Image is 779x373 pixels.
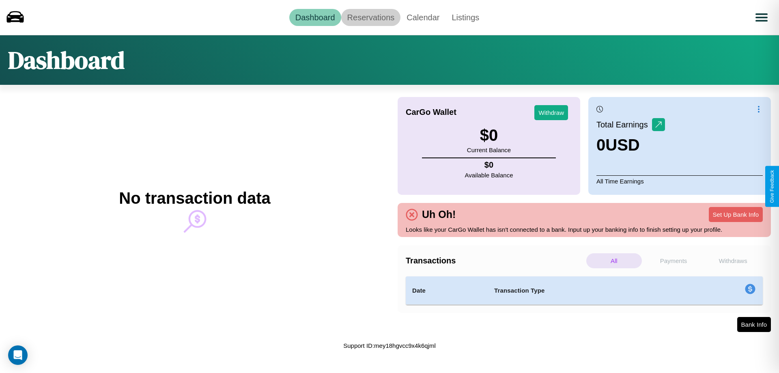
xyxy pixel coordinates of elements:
h4: Uh Oh! [418,209,460,220]
button: Bank Info [737,317,771,332]
div: Give Feedback [769,170,775,203]
h1: Dashboard [8,43,125,77]
p: Withdraws [705,253,761,268]
h4: CarGo Wallet [406,108,456,117]
h4: Date [412,286,481,295]
p: Looks like your CarGo Wallet has isn't connected to a bank. Input up your banking info to finish ... [406,224,763,235]
p: All [586,253,642,268]
table: simple table [406,276,763,305]
div: Open Intercom Messenger [8,345,28,365]
h3: $ 0 [467,126,511,144]
a: Listings [445,9,485,26]
h4: Transaction Type [494,286,678,295]
p: Current Balance [467,144,511,155]
p: Support ID: mey18hgvcc9x4k6qjml [343,340,436,351]
p: All Time Earnings [596,175,763,187]
button: Set Up Bank Info [709,207,763,222]
h4: $ 0 [465,160,513,170]
h3: 0 USD [596,136,665,154]
p: Payments [646,253,702,268]
a: Reservations [341,9,401,26]
h2: No transaction data [119,189,270,207]
a: Calendar [400,9,445,26]
h4: Transactions [406,256,584,265]
button: Withdraw [534,105,568,120]
a: Dashboard [289,9,341,26]
p: Available Balance [465,170,513,181]
p: Total Earnings [596,117,652,132]
button: Open menu [750,6,773,29]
